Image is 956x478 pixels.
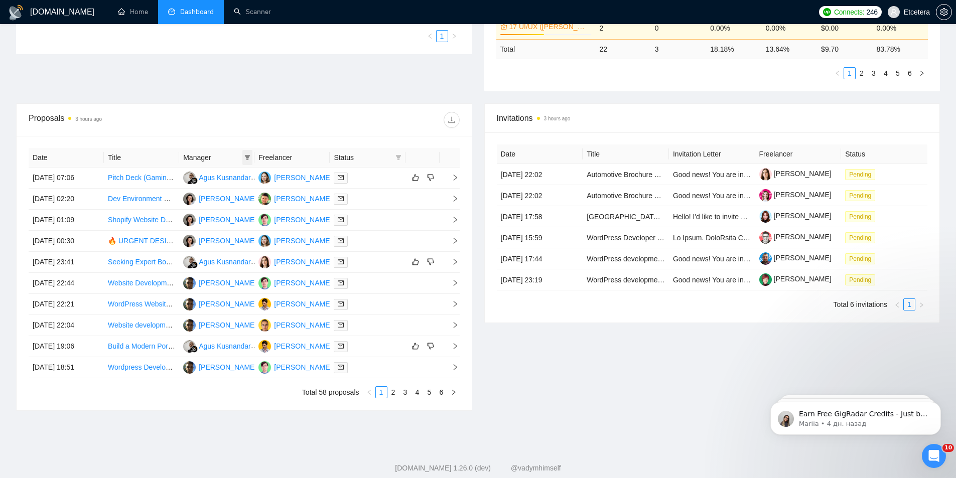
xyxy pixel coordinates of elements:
li: Next Page [448,386,460,398]
a: AP[PERSON_NAME] [183,299,256,307]
a: TT[PERSON_NAME] [183,215,256,223]
a: 5 [424,387,435,398]
th: Manager [179,148,254,168]
li: Previous Page [891,298,903,310]
div: Agus Kusnandar [199,172,251,183]
a: AP[PERSON_NAME] [183,363,256,371]
a: Automotive Brochure Design for Tailor-Made Accessory Package [587,192,788,200]
span: 10 [942,444,954,452]
a: TT[PERSON_NAME] [183,194,256,202]
span: mail [338,343,344,349]
td: [DATE] 07:06 [29,168,104,189]
td: 0.00% [873,17,928,39]
a: 3 [868,68,879,79]
a: AKAgus Kusnandar [183,342,251,350]
img: ET [258,319,271,332]
li: 3 [399,386,412,398]
li: 4 [412,386,424,398]
time: 3 hours ago [75,116,102,122]
img: LL [258,193,271,205]
img: c1xla-haZDe3rTgCpy3_EKqnZ9bE1jCu9HkBpl3J4QwgQIcLjIh-6uLdGjM-EeUJe5 [759,168,772,181]
span: like [412,342,419,350]
span: filter [242,150,252,165]
span: right [444,343,459,350]
a: AP[PERSON_NAME] [183,321,256,329]
li: Previous Page [363,386,375,398]
span: right [444,279,459,286]
td: $ 9.70 [817,39,872,59]
td: 2 [595,17,650,39]
a: 🔥 URGENT DESIGN PROJECT — Premium Supplement Brand (Logo + Packaging) [108,237,374,245]
a: Pending [845,275,879,283]
td: Ukraine / SMCM - Social Media Community Manager / - Web3/Crypto [583,206,669,227]
div: [PERSON_NAME] [199,320,256,331]
div: [PERSON_NAME] Bronfain [274,298,360,309]
a: Seeking Expert Book Layout Designer [108,258,227,266]
a: [PERSON_NAME] [759,275,832,283]
span: Pending [845,274,875,285]
a: 1 [904,299,915,310]
td: 3 [651,39,706,59]
div: [PERSON_NAME] [274,214,332,225]
img: DB [258,340,271,353]
span: user [890,9,897,16]
li: Next Page [916,67,928,79]
a: [PERSON_NAME] [759,254,832,262]
a: WordPress development of extremely usable website [587,276,752,284]
li: Previous Page [424,30,436,42]
td: [DATE] 00:30 [29,231,104,252]
time: 3 hours ago [544,116,571,121]
td: [DATE] 18:51 [29,357,104,378]
img: c1Yz1V5vTkFBIK6lnZKICux94CK7NJh7mMOvUEmt1RGeaFBAi1QHuau63OPw6vGT8z [759,273,772,286]
img: gigradar-bm.png [191,177,198,184]
li: Total 6 invitations [834,298,887,310]
td: WordPress Developer for AI Integration, Geo-Localization, and Custom Widgets [583,227,669,248]
a: [PERSON_NAME] [759,212,832,220]
span: right [918,302,924,308]
a: searchScanner [234,8,271,16]
span: mail [338,322,344,328]
span: right [444,195,459,202]
img: AK [183,340,196,353]
span: left [366,389,372,395]
a: Shopify Website Designer/Developer – Bold, Fun, Minimog-Based Redesign [108,216,345,224]
a: homeHome [118,8,148,16]
button: setting [936,4,952,20]
span: right [444,364,459,371]
button: left [832,67,844,79]
img: c1K4qsFmwl1fe1W2XsKAweDOMujsMWonGNmE8sH7Md5VWSNKqM96jxgH9sjcZoD8G3 [759,210,772,223]
span: dislike [427,258,434,266]
button: dislike [425,340,437,352]
span: filter [395,154,401,161]
span: filter [393,150,403,165]
img: c1qvStQl1zOZ1p4JlAqOAgVKIAP2zxwJfXq9-5qzgDvfiznqwN5naO0dlR9WjNt14c [759,189,772,202]
div: [PERSON_NAME] [274,193,332,204]
a: 2 [388,387,399,398]
span: Connects: [834,7,864,18]
span: mail [338,175,344,181]
img: DM [258,214,271,226]
button: right [915,298,927,310]
span: like [412,258,419,266]
span: left [427,33,433,39]
td: Automotive Brochure Design for Tailor-Made Accessory Package [583,185,669,206]
td: [DATE] 22:21 [29,294,104,315]
button: left [363,386,375,398]
td: [DATE] 22:04 [29,315,104,336]
a: Pending [845,212,879,220]
span: 246 [866,7,877,18]
a: [DOMAIN_NAME] 1.26.0 (dev) [395,464,491,472]
a: @vadymhimself [511,464,561,472]
li: 6 [904,67,916,79]
a: Pitch Deck (Gaming) — Market Research + Narrative + Clean Design [108,174,324,182]
div: [PERSON_NAME] [199,362,256,373]
img: AP [183,361,196,374]
a: setting [936,8,952,16]
a: 1 [844,68,855,79]
a: 1 [437,31,448,42]
li: 1 [436,30,448,42]
td: 0 [651,17,706,39]
li: 2 [856,67,868,79]
img: AK [183,172,196,184]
